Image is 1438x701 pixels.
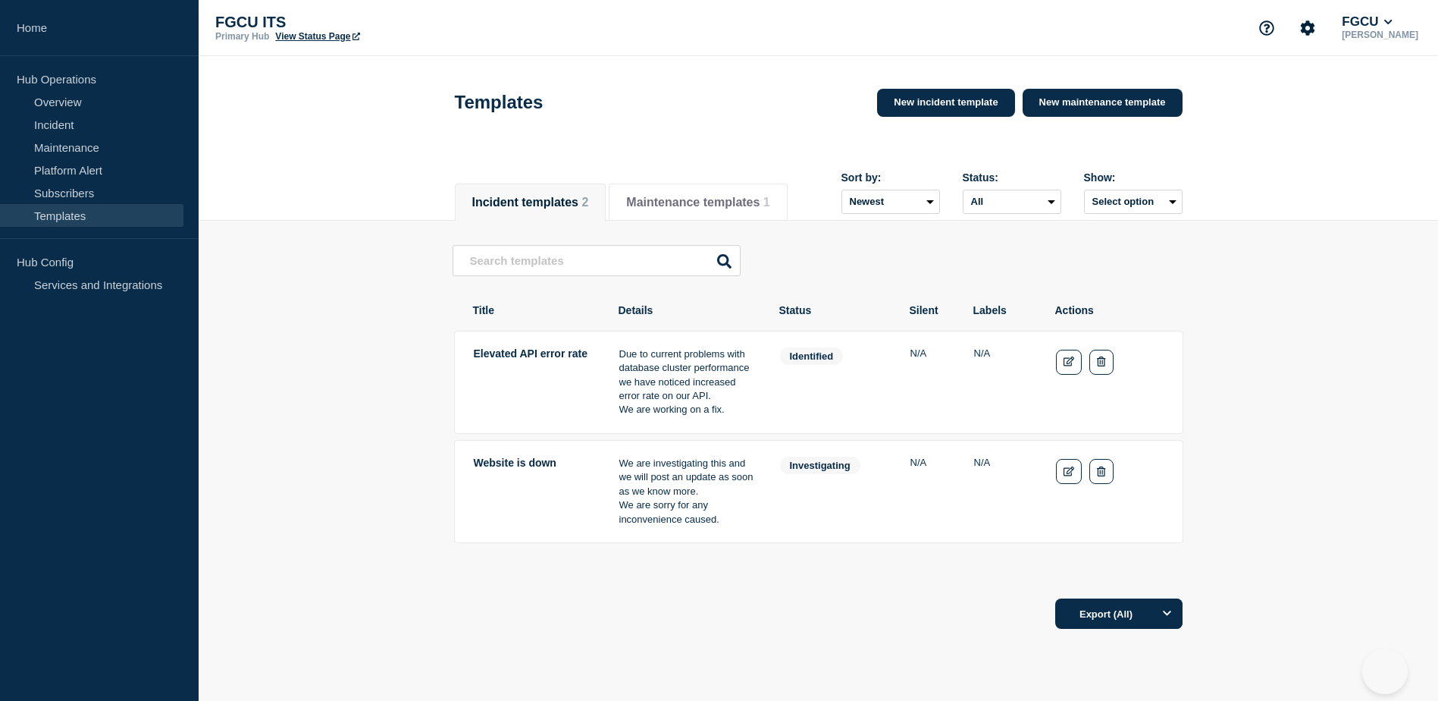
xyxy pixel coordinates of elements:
td: Silent: N/A [910,347,949,418]
td: Details: We are investigating this and we will post an update as soon as we know more.<br/> We ar... [619,456,755,527]
td: Status: investigating [779,456,885,527]
button: Maintenance templates 1 [626,196,769,209]
a: View Status Page [275,31,359,42]
button: Select option [1084,190,1183,214]
input: Search templates [453,245,741,276]
a: New maintenance template [1023,89,1183,117]
h1: Templates [455,92,544,113]
td: Labels: global.none [973,456,1031,527]
td: Details: Due to current problems with database cluster performance we have noticed increased erro... [619,347,755,418]
button: Options [1152,599,1183,629]
select: Status [963,190,1061,214]
td: Actions: Edit Delete [1055,347,1164,418]
div: Sort by: [841,171,940,184]
span: 1 [763,196,770,209]
p: We are investigating this and we will post an update as soon as we know more. [619,457,754,498]
td: Title: Elevated API error rate [473,347,594,418]
th: Labels [973,303,1030,317]
th: Title [472,303,594,317]
td: Status: identified [779,347,885,418]
button: Delete [1089,459,1113,484]
a: Edit [1056,350,1082,375]
button: Incident templates 2 [472,196,589,209]
a: New incident template [877,89,1014,117]
th: Status [779,303,885,317]
button: Support [1251,12,1283,44]
td: Labels: global.none [973,347,1031,418]
p: Due to current problems with database cluster performance we have noticed increased error rate on... [619,347,754,404]
p: Primary Hub [215,31,269,42]
span: 2 [581,196,588,209]
td: Silent: N/A [910,456,949,527]
th: Actions [1054,303,1164,317]
button: Export (All) [1055,599,1183,629]
p: FGCU ITS [215,14,518,31]
span: investigating [780,457,860,474]
button: FGCU [1339,14,1396,30]
p: We are working on a fix. [619,403,754,417]
iframe: Help Scout Beacon - Open [1362,649,1408,694]
p: [PERSON_NAME] [1339,30,1421,40]
td: Actions: Edit Delete [1055,456,1164,527]
p: We are sorry for any inconvenience caused. [619,498,754,527]
div: Show: [1084,171,1183,184]
select: Sort by [841,190,940,214]
button: Delete [1089,350,1113,375]
button: Account settings [1292,12,1324,44]
th: Silent [909,303,948,317]
td: Title: Website is down [473,456,594,527]
div: Status: [963,171,1061,184]
th: Details [618,303,754,317]
a: Edit [1056,459,1082,484]
span: identified [780,347,844,365]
